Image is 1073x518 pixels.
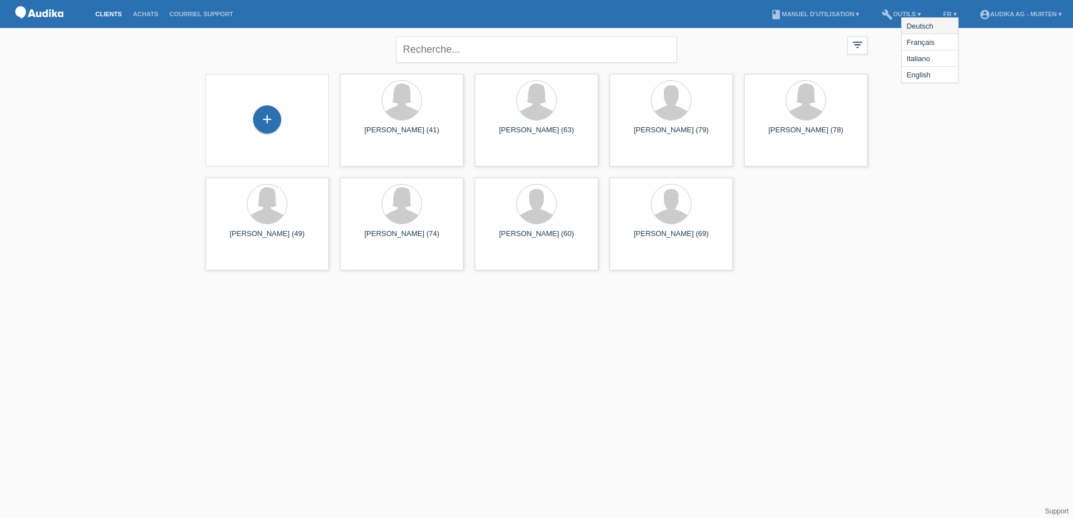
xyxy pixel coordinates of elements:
[851,39,864,51] i: filter_list
[771,9,782,20] i: book
[753,126,859,144] div: [PERSON_NAME] (78)
[127,11,164,17] a: Achats
[164,11,239,17] a: Courriel Support
[938,11,962,17] a: FR ▾
[974,11,1067,17] a: account_circleAudika AG - Murten ▾
[349,126,455,144] div: [PERSON_NAME] (41)
[905,52,932,65] span: Italiano
[254,110,281,129] div: Enregistrer le client
[11,22,67,30] a: POS — MF Group
[979,9,991,20] i: account_circle
[905,19,935,33] span: Deutsch
[618,126,724,144] div: [PERSON_NAME] (79)
[396,36,677,63] input: Recherche...
[905,35,936,49] span: Français
[905,68,932,81] span: English
[1045,507,1069,515] a: Support
[765,11,865,17] a: bookManuel d’utilisation ▾
[484,229,589,247] div: [PERSON_NAME] (60)
[90,11,127,17] a: Clients
[618,229,724,247] div: [PERSON_NAME] (69)
[349,229,455,247] div: [PERSON_NAME] (74)
[882,9,893,20] i: build
[214,229,320,247] div: [PERSON_NAME] (49)
[876,11,926,17] a: buildOutils ▾
[484,126,589,144] div: [PERSON_NAME] (63)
